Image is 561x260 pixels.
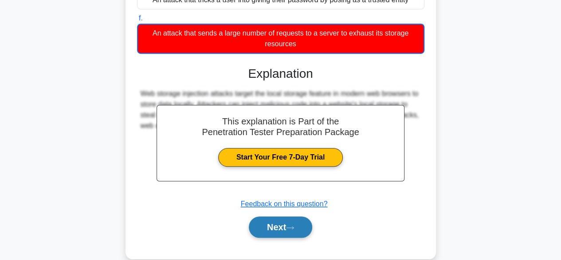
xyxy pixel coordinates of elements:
[141,88,421,131] div: Web storage injection attacks target the local storage feature in modern web browsers to store da...
[249,216,312,238] button: Next
[218,148,343,167] a: Start Your Free 7-Day Trial
[137,24,424,54] div: An attack that sends a large number of requests to a server to exhaust its storage resources
[139,14,143,22] span: f.
[241,200,328,208] a: Feedback on this question?
[142,66,419,81] h3: Explanation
